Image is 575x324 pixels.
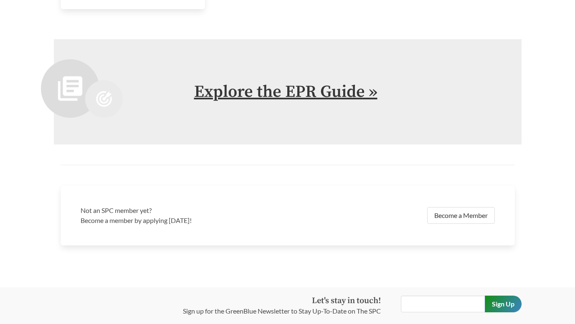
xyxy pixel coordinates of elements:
[312,296,381,306] strong: Let's stay in touch!
[183,306,381,316] p: Sign up for the GreenBlue Newsletter to Stay Up-To-Date on The SPC
[81,205,283,215] h3: Not an SPC member yet?
[427,207,495,224] a: Become a Member
[81,215,283,225] p: Become a member by applying [DATE]!
[485,296,522,312] input: Sign Up
[194,81,377,102] a: Explore the EPR Guide »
